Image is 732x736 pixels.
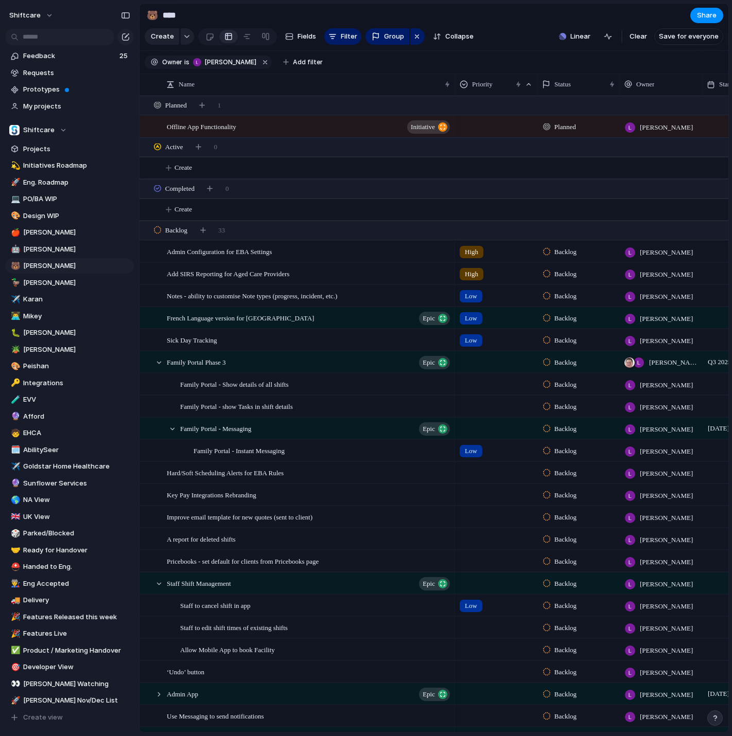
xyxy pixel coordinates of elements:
[423,311,435,326] span: Epic
[554,579,577,589] span: Backlog
[11,294,18,306] div: ✈️
[465,313,477,324] span: Low
[23,261,130,271] span: [PERSON_NAME]
[23,695,130,706] span: [PERSON_NAME] Nov/Dec List
[23,545,130,555] span: Ready for Handover
[11,394,18,406] div: 🧪
[625,28,651,45] button: Clear
[214,142,218,152] span: 0
[640,579,693,589] span: [PERSON_NAME]
[423,355,435,370] span: Epic
[190,57,258,68] button: [PERSON_NAME]
[23,345,130,355] span: [PERSON_NAME]
[23,194,130,204] span: PO/BA WIP
[23,378,130,388] span: Integrations
[23,528,130,538] span: Parked/Blocked
[23,612,130,622] span: Features Released this week
[11,410,18,422] div: 🔮
[5,122,134,138] button: Shiftcare
[11,310,18,322] div: 👨‍💻
[5,659,134,675] a: 🎯Developer View
[23,461,130,472] span: Goldstar Home Healthcare
[23,177,130,188] span: Eng. Roadmap
[640,446,693,457] span: [PERSON_NAME]
[690,8,723,23] button: Share
[205,58,256,67] span: [PERSON_NAME]
[9,311,20,321] button: 👨‍💻
[167,577,231,589] span: Staff Shift Management
[5,358,134,374] a: 🎨Peishan
[5,375,134,391] a: 🔑Integrations
[23,125,55,135] span: Shiftcare
[167,555,319,567] span: Pricebooks - set default for clients from Pricebooks page
[9,227,20,238] button: 🍎
[167,120,236,132] span: Offline App Functionality
[465,291,477,301] span: Low
[640,491,693,501] span: [PERSON_NAME]
[554,468,577,478] span: Backlog
[5,191,134,207] a: 💻PO/BA WIP
[9,512,20,522] button: 🇬🇧
[167,356,225,368] span: Family Portal Phase 3
[23,478,130,489] span: Sunflower Services
[5,476,134,491] div: 🔮Sunflower Services
[147,8,158,22] div: 🐻
[11,260,18,272] div: 🐻
[5,7,59,24] button: shiftcare
[465,335,477,346] span: Low
[167,290,337,301] span: Notes - ability to customise Note types (progress, incident, etc.)
[5,225,134,240] div: 🍎[PERSON_NAME]
[180,599,251,611] span: Staff to cancel shift in app
[5,710,134,725] button: Create view
[277,55,329,69] button: Add filter
[5,593,134,608] div: 🚚Delivery
[554,313,577,324] span: Backlog
[555,29,595,44] button: Linear
[640,424,693,435] span: [PERSON_NAME]
[9,294,20,304] button: ✈️
[11,176,18,188] div: 🚀
[11,427,18,439] div: 🧒
[9,562,20,572] button: ⛑️
[554,490,577,500] span: Backlog
[9,695,20,706] button: 🚀
[9,528,20,538] button: 🎲
[11,361,18,372] div: 🎨
[5,693,134,708] div: 🚀[PERSON_NAME] Nov/Dec List
[23,278,130,288] span: [PERSON_NAME]
[23,51,116,61] span: Feedback
[9,361,20,371] button: 🎨
[5,175,134,190] div: 🚀Eng. Roadmap
[194,444,285,456] span: Family Portal - Instant Messaging
[23,294,130,304] span: Karan
[23,211,130,221] span: Design WIP
[5,158,134,173] a: 💫Initiatives Roadmap
[5,543,134,558] a: 🤝Ready for Handover
[23,679,130,689] span: [PERSON_NAME] Watching
[654,28,723,45] button: Save for everyone
[640,270,693,280] span: [PERSON_NAME]
[23,645,130,656] span: Product / Marketing Handover
[640,380,693,390] span: [PERSON_NAME]
[9,428,20,438] button: 🧒
[554,335,577,346] span: Backlog
[554,424,577,434] span: Backlog
[429,28,478,45] button: Collapse
[5,258,134,274] div: 🐻[PERSON_NAME]
[5,65,134,81] a: Requests
[419,577,450,590] button: Epic
[419,422,450,436] button: Epic
[554,122,576,132] span: Planned
[407,120,450,134] button: initiative
[341,31,357,42] span: Filter
[423,687,435,702] span: Epic
[23,579,130,589] span: Eng Accepted
[5,309,134,324] a: 👨‍💻Mikey
[640,557,693,567] span: [PERSON_NAME]
[5,409,134,424] a: 🔮Afford
[554,269,577,279] span: Backlog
